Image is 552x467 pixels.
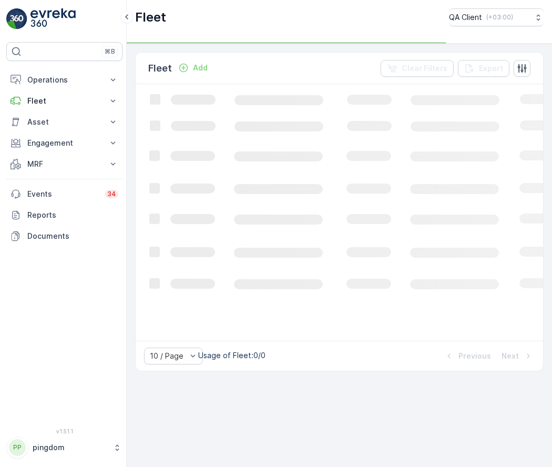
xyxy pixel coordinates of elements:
[479,63,503,74] p: Export
[502,351,519,361] p: Next
[443,350,492,362] button: Previous
[30,8,76,29] img: logo_light-DOdMpM7g.png
[27,96,101,106] p: Fleet
[107,190,116,198] p: 34
[27,159,101,169] p: MRF
[27,75,101,85] p: Operations
[449,8,544,26] button: QA Client(+03:00)
[500,350,535,362] button: Next
[6,90,122,111] button: Fleet
[458,60,509,77] button: Export
[458,351,491,361] p: Previous
[6,8,27,29] img: logo
[198,350,265,361] p: Usage of Fleet : 0/0
[27,231,118,241] p: Documents
[486,13,513,22] p: ( +03:00 )
[6,184,122,205] a: Events34
[9,439,26,456] div: PP
[174,62,212,74] button: Add
[105,47,115,56] p: ⌘B
[27,117,101,127] p: Asset
[27,138,101,148] p: Engagement
[6,205,122,226] a: Reports
[27,189,99,199] p: Events
[449,12,482,23] p: QA Client
[193,63,208,73] p: Add
[27,210,118,220] p: Reports
[6,69,122,90] button: Operations
[6,154,122,175] button: MRF
[135,9,166,26] p: Fleet
[33,442,108,453] p: pingdom
[381,60,454,77] button: Clear Filters
[6,226,122,247] a: Documents
[6,133,122,154] button: Engagement
[148,61,172,76] p: Fleet
[6,111,122,133] button: Asset
[6,428,122,434] span: v 1.51.1
[6,436,122,459] button: PPpingdom
[402,63,447,74] p: Clear Filters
